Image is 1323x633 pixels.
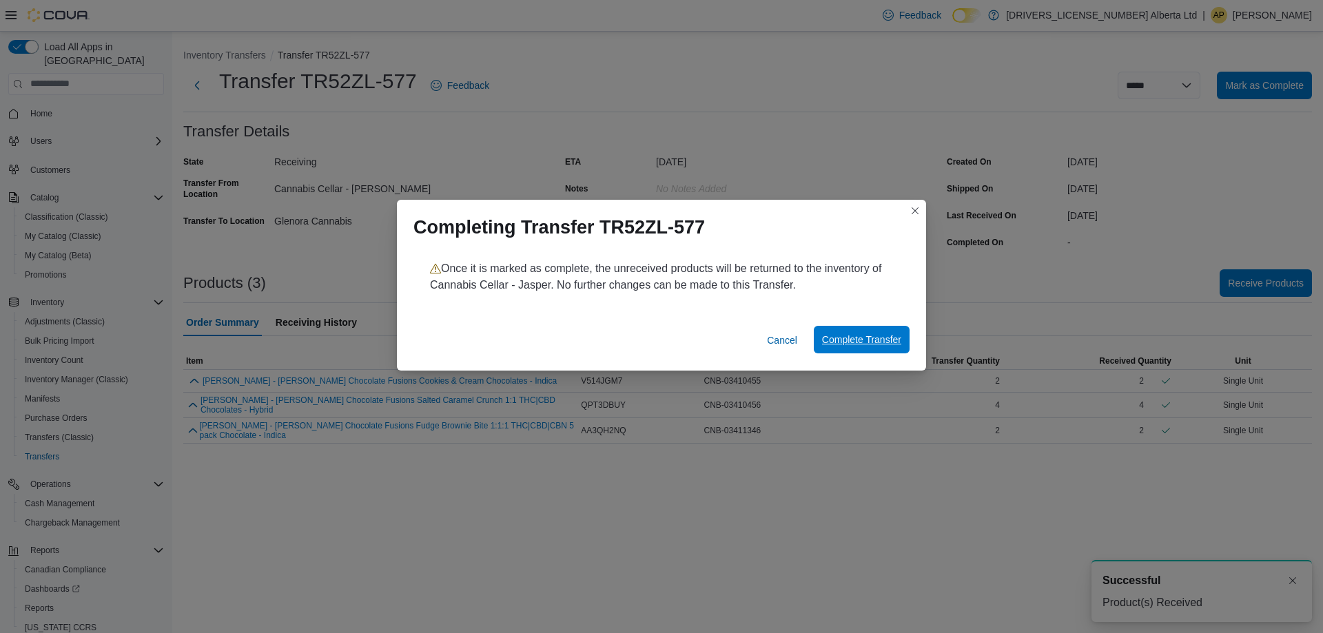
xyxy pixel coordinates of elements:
span: Cancel [767,333,797,347]
p: Once it is marked as complete, the unreceived products will be returned to the inventory of Canna... [430,260,893,293]
h1: Completing Transfer TR52ZL-577 [413,216,705,238]
button: Complete Transfer [814,326,910,353]
span: Complete Transfer [822,333,901,346]
button: Cancel [761,326,803,354]
button: Closes this modal window [907,203,923,219]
